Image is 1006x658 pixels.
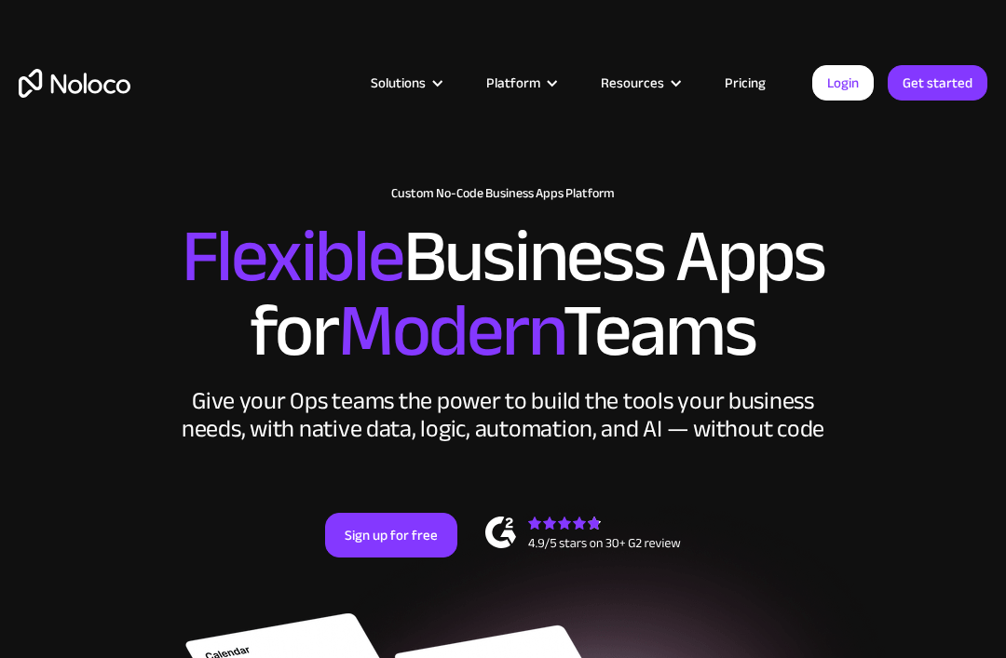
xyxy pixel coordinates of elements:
div: Solutions [347,71,463,95]
div: Platform [463,71,578,95]
a: Pricing [701,71,789,95]
a: Get started [888,65,987,101]
a: Login [812,65,874,101]
h2: Business Apps for Teams [19,220,987,369]
div: Give your Ops teams the power to build the tools your business needs, with native data, logic, au... [177,387,829,443]
a: Sign up for free [325,513,457,557]
span: Flexible [182,187,403,326]
a: home [19,69,130,98]
div: Platform [486,71,540,95]
h1: Custom No-Code Business Apps Platform [19,186,987,201]
div: Resources [578,71,701,95]
span: Modern [338,262,563,400]
div: Resources [601,71,664,95]
div: Solutions [371,71,426,95]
